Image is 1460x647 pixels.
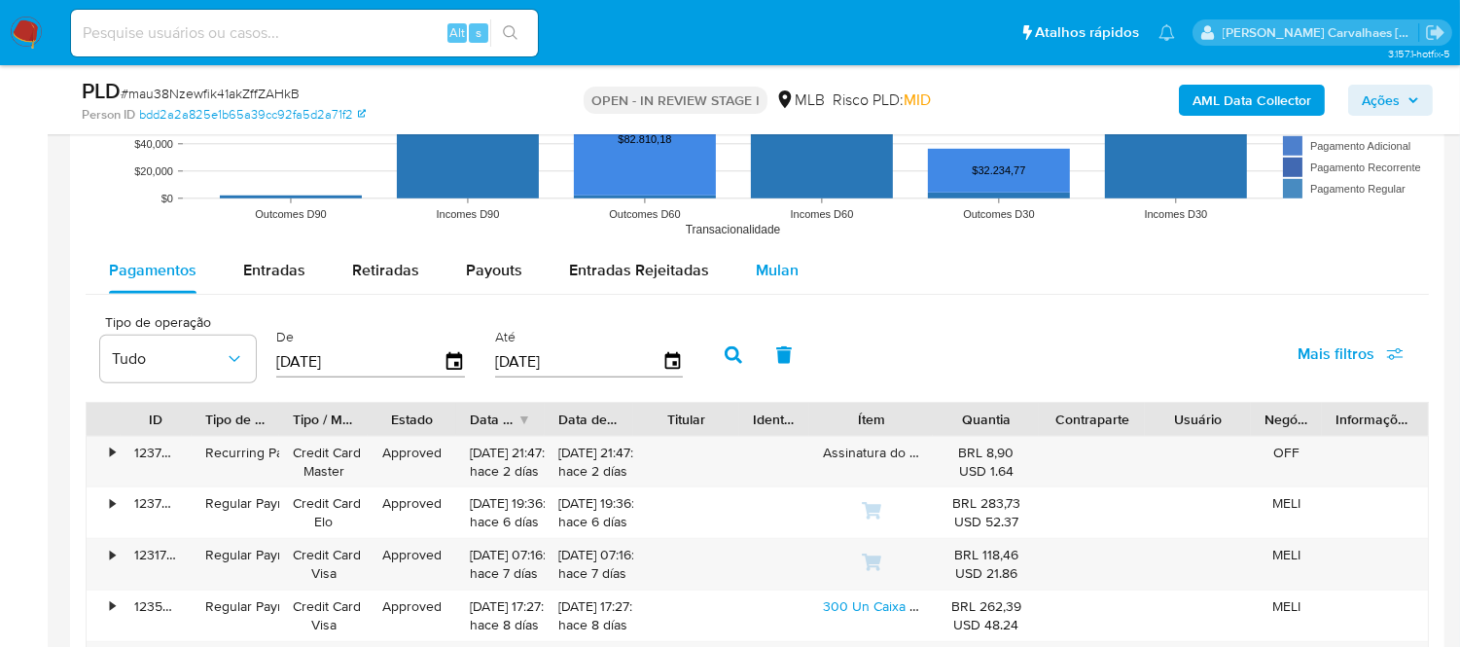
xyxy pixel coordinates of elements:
[775,90,825,111] div: MLB
[1193,85,1311,116] b: AML Data Collector
[449,23,465,42] span: Alt
[82,75,121,106] b: PLD
[1035,22,1139,43] span: Atalhos rápidos
[1425,22,1445,43] a: Sair
[71,20,538,46] input: Pesquise usuários ou casos...
[1158,24,1175,41] a: Notificações
[476,23,481,42] span: s
[904,89,931,111] span: MID
[1388,46,1450,61] span: 3.157.1-hotfix-5
[833,90,931,111] span: Risco PLD:
[139,106,366,124] a: bdd2a2a825e1b65a39cc92fa5d2a71f2
[82,106,135,124] b: Person ID
[1362,85,1400,116] span: Ações
[121,84,300,103] span: # mau38Nzewfik41akZffZAHkB
[1179,85,1325,116] button: AML Data Collector
[1348,85,1433,116] button: Ações
[490,19,530,47] button: search-icon
[584,87,767,114] p: OPEN - IN REVIEW STAGE I
[1223,23,1419,42] p: sara.carvalhaes@mercadopago.com.br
